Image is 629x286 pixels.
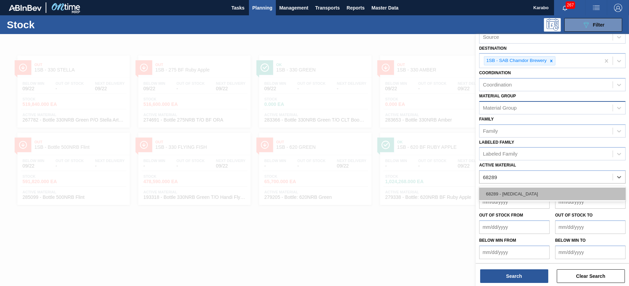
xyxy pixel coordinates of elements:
[564,18,622,32] button: Filter
[555,213,593,218] label: Out of Stock to
[479,117,494,122] label: Family
[479,70,511,75] label: Coordination
[9,5,42,11] img: TNhmsLtSVTkK8tSr43FrP2fwEKptu5GPRR3wAAAABJRU5ErkJggg==
[479,195,550,209] input: mm/dd/yyyy
[555,220,626,234] input: mm/dd/yyyy
[593,22,604,28] span: Filter
[479,140,514,145] label: Labeled Family
[483,151,518,157] div: Labeled Family
[479,188,626,200] div: 68289 - [MEDICAL_DATA]
[483,128,498,134] div: Family
[7,21,108,29] h1: Stock
[483,105,517,111] div: Material Group
[554,3,576,13] button: Notifications
[592,4,600,12] img: userActions
[231,4,246,12] span: Tasks
[479,94,516,98] label: Material Group
[484,57,548,65] div: 1SB - SAB Chamdor Brewery
[252,4,272,12] span: Planning
[479,213,523,218] label: Out of Stock from
[315,4,340,12] span: Transports
[479,220,550,234] input: mm/dd/yyyy
[347,4,365,12] span: Reports
[555,195,626,209] input: mm/dd/yyyy
[479,245,550,259] input: mm/dd/yyyy
[614,4,622,12] img: Logout
[544,18,561,32] div: Programming: no user selected
[483,82,512,88] div: Coordination
[279,4,309,12] span: Management
[483,34,499,40] div: Source
[566,1,575,9] span: 267
[479,238,516,243] label: Below Min from
[479,163,516,168] label: Active Material
[372,4,398,12] span: Master Data
[555,245,626,259] input: mm/dd/yyyy
[555,238,586,243] label: Below Min to
[479,46,506,51] label: Destination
